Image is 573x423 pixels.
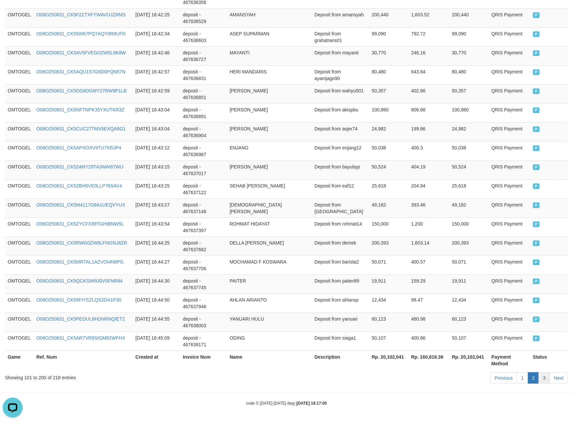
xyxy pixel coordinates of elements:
[180,198,227,218] td: deposit - 467637146
[180,275,227,294] td: deposit - 467637745
[227,237,312,256] td: DELLA [PERSON_NAME]
[227,332,312,351] td: ODING
[369,160,408,179] td: 50,524
[489,65,530,84] td: QRIS Payment
[312,141,369,160] td: Deposit from enjang12
[408,275,449,294] td: 159.29
[489,256,530,275] td: QRIS Payment
[36,278,122,284] a: O08O250831_CK5QCKSIM9J0V0FNR94
[449,141,489,160] td: 50,038
[408,103,449,122] td: 806.88
[133,218,180,237] td: [DATE] 16:43:54
[227,84,312,103] td: [PERSON_NAME]
[533,50,540,56] span: PAID
[449,103,489,122] td: 100,860
[180,218,227,237] td: deposit - 467637397
[533,145,540,151] span: PAID
[180,46,227,65] td: deposit - 467636727
[5,313,34,332] td: OMTOGEL
[5,141,34,160] td: OMTOGEL
[5,65,34,84] td: OMTOGEL
[5,237,34,256] td: OMTOGEL
[312,65,369,84] td: Deposit from ayamjago90
[449,313,489,332] td: 60,123
[408,65,449,84] td: 643.84
[133,27,180,46] td: [DATE] 16:42:34
[449,275,489,294] td: 19,911
[312,27,369,46] td: Deposit from grahatrans01
[369,313,408,332] td: 60,123
[5,351,34,370] th: Game
[5,122,34,141] td: OMTOGEL
[530,351,568,370] th: Status
[312,160,369,179] td: Deposit from bayubyp
[408,160,449,179] td: 404.19
[180,179,227,198] td: deposit - 467637122
[227,65,312,84] td: HERI MANDARIS
[36,12,126,17] a: O08O250831_CK5F2ZTXFYWAVOJZRMS
[36,164,123,169] a: O08O250831_CK524MY29TA3WAI67WU
[449,351,489,370] th: Rp. 20,102,041
[533,241,540,246] span: PAID
[133,46,180,65] td: [DATE] 16:42:46
[34,351,133,370] th: Ref. Num
[408,351,449,370] th: Rp. 160,816.36
[489,103,530,122] td: QRIS Payment
[489,313,530,332] td: QRIS Payment
[312,218,369,237] td: Deposit from rohmat14
[449,122,489,141] td: 24,982
[449,198,489,218] td: 49,182
[312,198,369,218] td: Deposit from [GEOGRAPHIC_DATA]
[489,198,530,218] td: QRIS Payment
[227,218,312,237] td: ROHMAT HIDAYAT
[408,294,449,313] td: 99.47
[227,141,312,160] td: ENJANG
[5,84,34,103] td: OMTOGEL
[449,218,489,237] td: 150,000
[369,122,408,141] td: 24,982
[408,237,449,256] td: 1,603.14
[180,65,227,84] td: deposit - 467636831
[227,179,312,198] td: SEHAB [PERSON_NAME]
[489,122,530,141] td: QRIS Payment
[227,275,312,294] td: PAITER
[5,179,34,198] td: OMTOGEL
[533,317,540,322] span: PAID
[5,160,34,179] td: OMTOGEL
[227,122,312,141] td: [PERSON_NAME]
[408,218,449,237] td: 1,200
[489,141,530,160] td: QRIS Payment
[180,122,227,141] td: deposit - 467636904
[297,401,327,406] strong: [DATE] 18:17:05
[369,141,408,160] td: 50,038
[180,141,227,160] td: deposit - 467636987
[133,103,180,122] td: [DATE] 16:43:04
[533,12,540,18] span: PAID
[489,27,530,46] td: QRIS Payment
[539,372,550,384] a: 3
[369,332,408,351] td: 50,107
[533,31,540,37] span: PAID
[408,84,449,103] td: 402.86
[408,122,449,141] td: 199.86
[133,84,180,103] td: [DATE] 16:42:59
[312,8,369,27] td: Deposit from amansyah
[312,294,369,313] td: Deposit from ahlanxp
[227,46,312,65] td: MAYANTI
[369,256,408,275] td: 50,071
[312,256,369,275] td: Deposit from barista2
[36,316,125,322] a: O08O250831_CK5PEOUL6HDNRNQIET2
[369,103,408,122] td: 100,860
[180,351,227,370] th: Invoice Num
[36,240,127,246] a: O08O250831_CK5RWG0ZW8LFNO5U8ZR
[5,8,34,27] td: OMTOGEL
[312,313,369,332] td: Deposit from yanuari
[36,107,124,112] a: O08O250831_CK5NFTNPK35YXUTKR3Z
[5,218,34,237] td: OMTOGEL
[312,84,369,103] td: Deposit from wahyu501
[36,145,121,150] a: O08O250831_CK5APXOXV9TU7I05JP4
[369,84,408,103] td: 50,357
[36,50,126,55] a: O08O250831_CK5AV5FVEGO2W5L9K8W
[369,27,408,46] td: 99,090
[489,218,530,237] td: QRIS Payment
